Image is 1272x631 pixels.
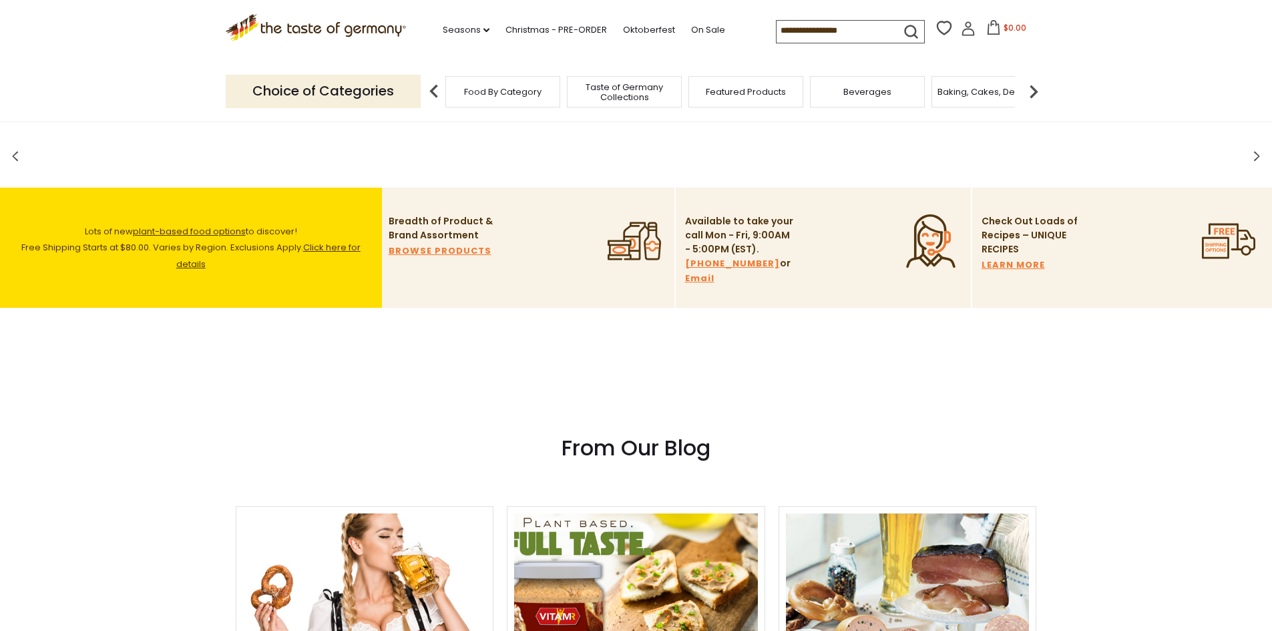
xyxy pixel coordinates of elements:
[691,23,725,37] a: On Sale
[505,23,607,37] a: Christmas - PRE-ORDER
[1020,78,1047,105] img: next arrow
[685,214,795,286] p: Available to take your call Mon - Fri, 9:00AM - 5:00PM (EST). or
[843,87,891,97] a: Beverages
[443,23,489,37] a: Seasons
[706,87,786,97] a: Featured Products
[389,214,499,242] p: Breadth of Product & Brand Assortment
[571,82,678,102] a: Taste of Germany Collections
[623,23,675,37] a: Oktoberfest
[21,225,361,271] span: Lots of new to discover! Free Shipping Starts at $80.00. Varies by Region. Exclusions Apply.
[133,225,246,238] a: plant-based food options
[685,271,714,286] a: Email
[464,87,542,97] a: Food By Category
[236,435,1037,461] h3: From Our Blog
[978,20,1035,40] button: $0.00
[937,87,1041,97] a: Baking, Cakes, Desserts
[1004,22,1026,33] span: $0.00
[982,258,1045,272] a: LEARN MORE
[226,75,421,108] p: Choice of Categories
[685,256,780,271] a: [PHONE_NUMBER]
[982,214,1078,256] p: Check Out Loads of Recipes – UNIQUE RECIPES
[389,244,491,258] a: BROWSE PRODUCTS
[421,78,447,105] img: previous arrow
